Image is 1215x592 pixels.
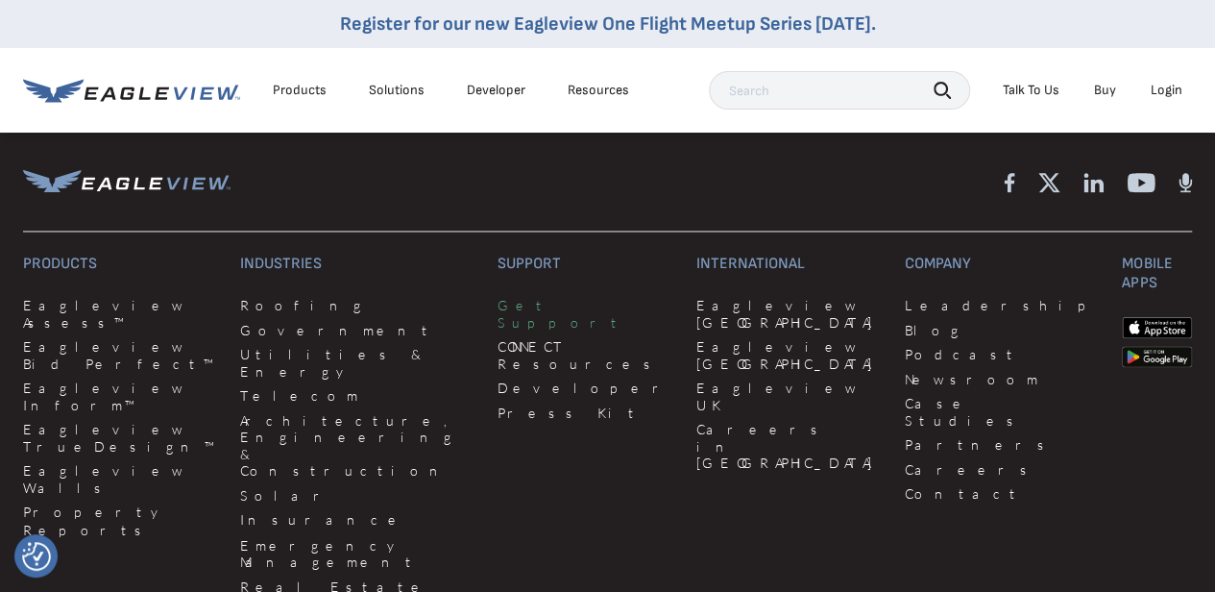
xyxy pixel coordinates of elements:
input: Search [709,71,970,110]
a: Developer [498,380,673,397]
a: Roofing [240,297,474,314]
h3: Products [23,255,217,274]
a: Eagleview Bid Perfect™ [23,338,217,372]
a: Eagleview [GEOGRAPHIC_DATA] [696,297,882,331]
div: Talk To Us [1003,82,1059,99]
div: Solutions [369,82,425,99]
h3: Mobile Apps [1122,255,1192,293]
h3: Industries [240,255,474,274]
a: Eagleview Walls [23,462,217,496]
img: Revisit consent button [22,542,51,571]
h3: International [696,255,882,274]
a: Eagleview UK [696,380,882,413]
a: Telecom [240,387,474,405]
a: Register for our new Eagleview One Flight Meetup Series [DATE]. [340,12,876,36]
h3: Support [498,255,673,274]
div: Login [1151,82,1182,99]
a: CONNECT Resources [498,338,673,372]
a: Utilities & Energy [240,346,474,380]
a: Developer [467,82,525,99]
a: Get Support [498,297,673,331]
div: Resources [568,82,629,99]
a: Podcast [905,346,1099,363]
a: Solar [240,487,474,505]
a: Press Kit [498,405,673,422]
button: Consent Preferences [22,542,51,571]
a: Insurance [240,511,474,529]
a: Newsroom [905,371,1099,388]
a: Careers in [GEOGRAPHIC_DATA] [696,421,882,472]
a: Emergency Management [240,536,474,570]
a: Buy [1094,82,1116,99]
a: Eagleview [GEOGRAPHIC_DATA] [696,338,882,372]
a: Eagleview Assess™ [23,297,217,331]
a: Blog [905,322,1099,339]
a: Architecture, Engineering & Construction [240,412,474,480]
img: apple-app-store.png [1122,316,1192,338]
a: Government [240,322,474,339]
a: Property Reports [23,504,217,537]
div: Products [273,82,327,99]
a: Eagleview Inform™ [23,380,217,413]
h3: Company [905,255,1099,274]
a: Eagleview TrueDesign™ [23,421,217,455]
a: Leadership [905,297,1099,314]
img: google-play-store_b9643a.png [1122,346,1192,367]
